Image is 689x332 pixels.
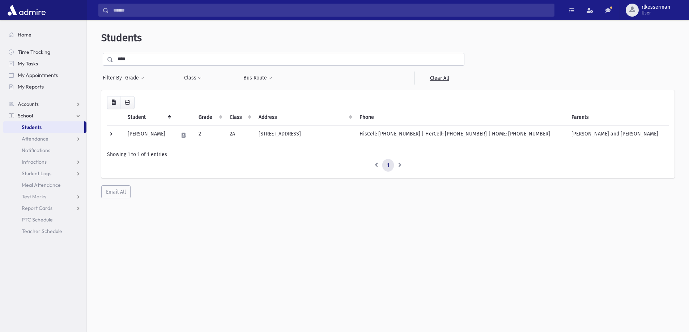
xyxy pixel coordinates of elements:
span: Test Marks [22,193,46,200]
a: Notifications [3,145,86,156]
th: Student: activate to sort column descending [123,109,174,126]
th: Class: activate to sort column ascending [225,109,255,126]
span: User [642,10,670,16]
th: Grade: activate to sort column ascending [194,109,225,126]
td: [STREET_ADDRESS] [254,125,355,145]
a: My Reports [3,81,86,92]
a: Home [3,29,86,40]
button: Email All [101,185,131,198]
td: HisCell: [PHONE_NUMBER] | HerCell: [PHONE_NUMBER] | HOME: [PHONE_NUMBER] [355,125,567,145]
span: Attendance [22,135,48,142]
img: AdmirePro [6,3,47,17]
span: Teacher Schedule [22,228,62,234]
span: Time Tracking [18,49,50,55]
a: PTC Schedule [3,214,86,225]
span: Report Cards [22,205,52,211]
span: PTC Schedule [22,216,53,223]
div: Showing 1 to 1 of 1 entries [107,151,669,158]
span: My Tasks [18,60,38,67]
td: 2A [225,125,255,145]
span: Filter By [103,74,125,82]
a: Meal Attendance [3,179,86,191]
a: My Appointments [3,69,86,81]
a: Student Logs [3,168,86,179]
span: My Appointments [18,72,58,78]
span: Student Logs [22,170,51,177]
span: Students [101,32,142,44]
span: My Reports [18,83,44,90]
a: Report Cards [3,202,86,214]
span: Meal Attendance [22,182,61,188]
span: rlkesserman [642,4,670,10]
a: Infractions [3,156,86,168]
th: Address: activate to sort column ascending [254,109,355,126]
span: School [18,112,33,119]
button: CSV [107,96,120,109]
a: Test Marks [3,191,86,202]
th: Phone [355,109,567,126]
a: My Tasks [3,58,86,69]
td: [PERSON_NAME] and [PERSON_NAME] [567,125,669,145]
a: Attendance [3,133,86,145]
a: School [3,110,86,121]
span: Home [18,31,31,38]
a: Time Tracking [3,46,86,58]
th: Parents [567,109,669,126]
a: Clear All [414,72,464,85]
span: Accounts [18,101,39,107]
input: Search [109,4,554,17]
a: Students [3,121,84,133]
button: Print [120,96,135,109]
td: [PERSON_NAME] [123,125,174,145]
span: Students [22,124,42,130]
span: Notifications [22,147,50,154]
span: Infractions [22,159,47,165]
a: Teacher Schedule [3,225,86,237]
button: Grade [125,72,144,85]
button: Bus Route [243,72,272,85]
button: Class [184,72,202,85]
td: 2 [194,125,225,145]
a: 1 [382,159,394,172]
a: Accounts [3,98,86,110]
